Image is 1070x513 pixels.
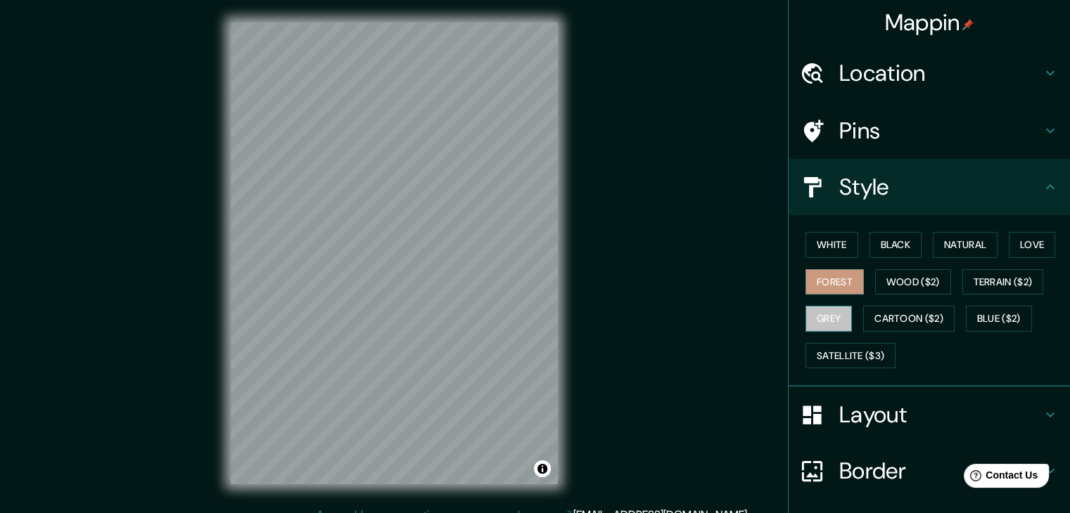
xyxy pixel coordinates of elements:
[789,443,1070,499] div: Border
[962,19,974,30] img: pin-icon.png
[805,343,896,369] button: Satellite ($3)
[839,457,1042,485] h4: Border
[870,232,922,258] button: Black
[805,306,852,332] button: Grey
[789,159,1070,215] div: Style
[231,22,558,484] canvas: Map
[885,8,974,37] h4: Mappin
[805,232,858,258] button: White
[945,458,1055,498] iframe: Help widget launcher
[839,401,1042,429] h4: Layout
[534,460,551,477] button: Toggle attribution
[839,117,1042,145] h4: Pins
[962,269,1044,295] button: Terrain ($2)
[789,103,1070,159] div: Pins
[839,173,1042,201] h4: Style
[1009,232,1055,258] button: Love
[966,306,1032,332] button: Blue ($2)
[805,269,864,295] button: Forest
[789,45,1070,101] div: Location
[933,232,998,258] button: Natural
[789,387,1070,443] div: Layout
[863,306,955,332] button: Cartoon ($2)
[875,269,951,295] button: Wood ($2)
[839,59,1042,87] h4: Location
